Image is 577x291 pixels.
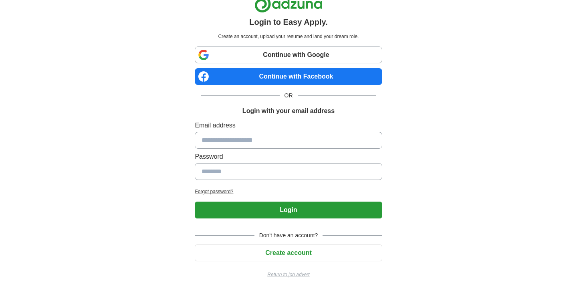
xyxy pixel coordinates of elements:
span: Don't have an account? [254,231,323,240]
p: Create an account, upload your resume and land your dream role. [196,33,380,40]
h1: Login with your email address [242,106,335,116]
a: Continue with Facebook [195,68,382,85]
a: Return to job advert [195,271,382,278]
button: Login [195,202,382,218]
a: Create account [195,249,382,256]
label: Password [195,152,382,162]
h1: Login to Easy Apply. [249,16,328,28]
a: Continue with Google [195,46,382,63]
a: Forgot password? [195,188,382,195]
label: Email address [195,121,382,130]
button: Create account [195,245,382,261]
span: OR [280,91,298,100]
